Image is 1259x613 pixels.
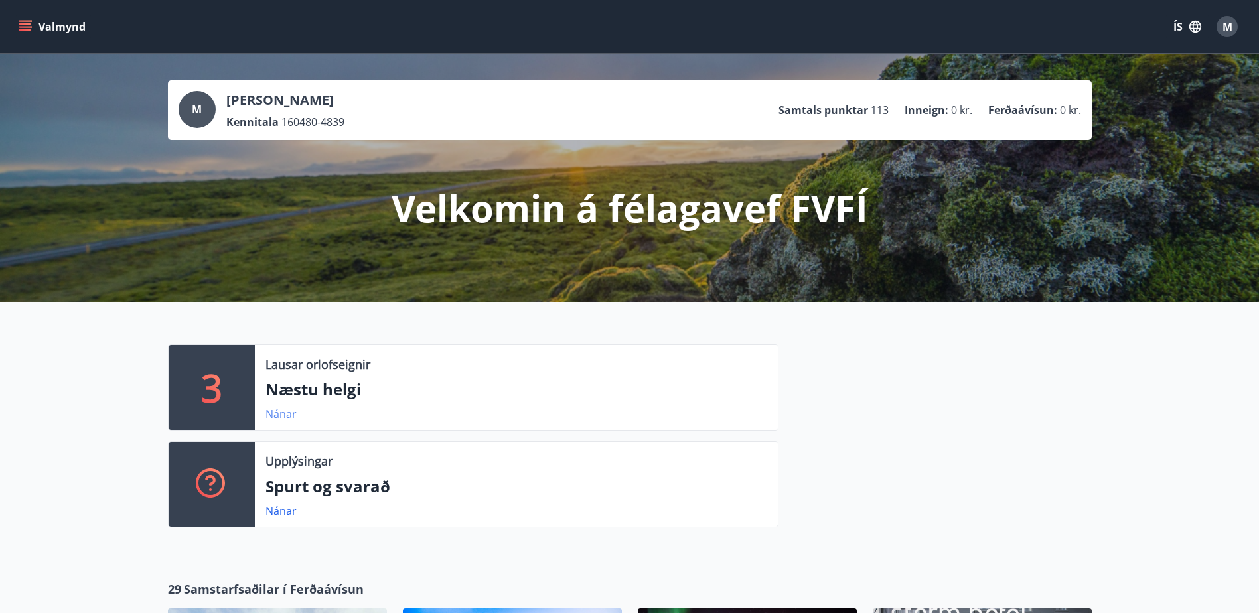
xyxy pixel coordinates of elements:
button: ÍS [1166,15,1209,38]
span: M [192,102,202,117]
span: 160480-4839 [281,115,344,129]
p: Upplýsingar [265,452,333,470]
p: Inneign : [905,103,948,117]
span: M [1222,19,1232,34]
p: Næstu helgi [265,378,767,401]
p: Kennitala [226,115,279,129]
button: M [1211,11,1243,42]
span: Samstarfsaðilar í Ferðaávísun [184,580,364,598]
span: 113 [871,103,889,117]
a: Nánar [265,504,297,518]
p: 3 [201,362,222,413]
a: Nánar [265,407,297,421]
p: [PERSON_NAME] [226,91,344,109]
span: 0 kr. [1060,103,1081,117]
p: Lausar orlofseignir [265,356,370,373]
p: Spurt og svarað [265,475,767,498]
span: 29 [168,580,181,598]
button: menu [16,15,91,38]
p: Velkomin á félagavef FVFÍ [392,182,868,233]
p: Ferðaávísun : [988,103,1057,117]
p: Samtals punktar [778,103,868,117]
span: 0 kr. [951,103,972,117]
